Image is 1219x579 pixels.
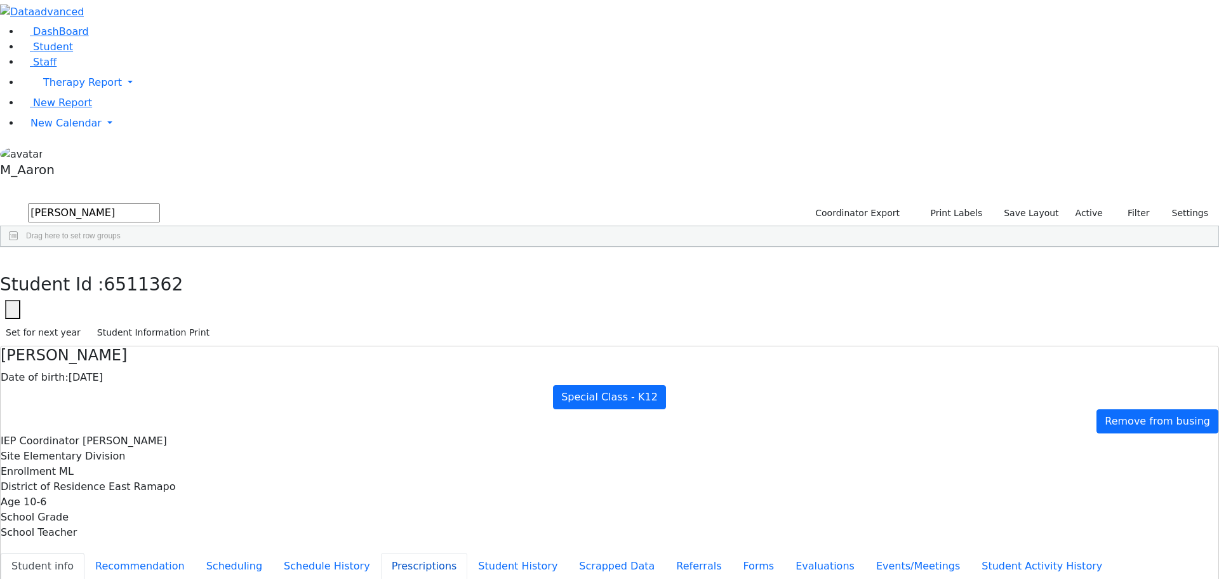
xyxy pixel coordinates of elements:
span: Student [33,41,73,53]
span: DashBoard [33,25,89,37]
div: [DATE] [1,370,1218,385]
button: Coordinator Export [807,203,905,223]
span: Remove from busing [1105,415,1210,427]
button: Save Layout [998,203,1064,223]
span: ML [59,465,74,477]
label: IEP Coordinator [1,433,79,449]
label: District of Residence [1,479,105,494]
a: Therapy Report [20,70,1219,95]
span: New Calendar [30,117,102,129]
a: Staff [20,56,57,68]
button: Settings [1156,203,1214,223]
label: Site [1,449,20,464]
a: Special Class - K12 [553,385,666,409]
span: 10-6 [23,496,46,508]
label: Enrollment [1,464,56,479]
span: 6511362 [104,274,183,295]
label: School Grade [1,510,69,525]
button: Print Labels [916,203,988,223]
label: Age [1,494,20,510]
a: Remove from busing [1096,409,1218,433]
label: Date of birth: [1,370,69,385]
input: Search [28,203,160,222]
button: Student Information Print [91,323,215,343]
label: Active [1070,203,1109,223]
span: Therapy Report [43,76,122,88]
span: [PERSON_NAME] [83,435,167,447]
button: Filter [1111,203,1156,223]
label: School Teacher [1,525,77,540]
span: Elementary Division [23,450,126,462]
span: East Ramapo [109,480,176,493]
span: Staff [33,56,57,68]
span: Drag here to set row groups [26,231,121,240]
span: New Report [33,97,92,109]
a: Student [20,41,73,53]
h4: [PERSON_NAME] [1,346,1218,365]
a: New Calendar [20,111,1219,136]
a: DashBoard [20,25,89,37]
a: New Report [20,97,92,109]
